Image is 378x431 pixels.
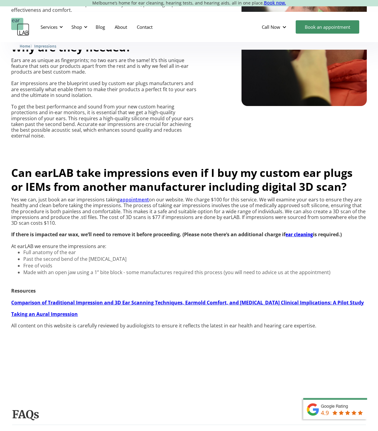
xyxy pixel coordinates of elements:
a: Blog [91,18,110,36]
span: Impressions [34,44,56,48]
p: All content on this website is carefully reviewed by audiologists to ensure it reflects the lates... [11,277,364,329]
h2: Why are they needed? [11,41,131,55]
a: Contact [132,18,157,36]
strong: Comparison of Traditional Impression and 3D Ear Scanning Techniques, Earmold Comfort, and [MEDICA... [11,299,364,306]
a: Impressions [34,43,56,49]
div: Shop [68,18,89,36]
a: Taking an Aural Impression [11,311,78,317]
a: About [110,18,132,36]
span: Home [20,44,30,48]
strong: Resources [11,287,36,294]
li: Free of voids [23,263,330,269]
h2: FAQs [12,408,366,422]
div: Call Now [257,18,293,36]
div: Call Now [262,24,280,30]
li: Past the second bend of the [MEDICAL_DATA] [23,256,330,262]
strong: is required.) [313,231,342,238]
li: 〉 [20,43,34,49]
a: ear cleaning [285,232,313,237]
p: Ears are as unique as fingerprints; no two ears are the same! It’s this unique feature that sets ... [11,58,199,139]
div: Services [37,18,65,36]
a: Home [20,43,30,49]
a: Book an appointment [296,20,359,34]
strong: If there is impacted ear wax, we’ll need to remove it before proceeding. (Please note there’s an ... [11,231,285,238]
p: Yes we can, just book an ear impressions taking on our website. We charge $100 for this service. ... [11,197,366,249]
div: Services [41,24,58,30]
a: home [11,18,29,36]
a: Comparison of Traditional Impression and 3D Ear Scanning Techniques, Earmold Comfort, and [MEDICA... [11,300,364,306]
h2: Can earLAB take impressions even if I buy my custom ear plugs or IEMs from another manufacturer i... [11,166,366,194]
a: appointment [120,197,149,203]
li: Made with an open jaw using a 1” bite block - some manufactures required this process (you will n... [23,269,330,275]
div: Shop [71,24,82,30]
li: Full anatomy of the ear [23,249,330,255]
